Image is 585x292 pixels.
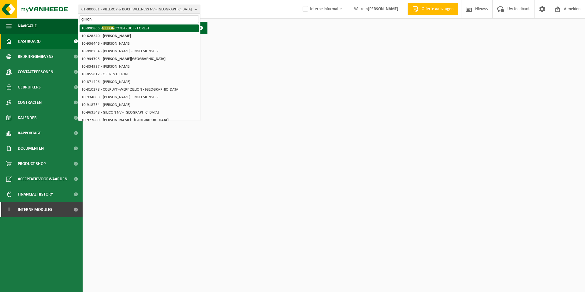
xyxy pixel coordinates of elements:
[80,15,199,23] input: Zoeken naar gekoppelde vestigingen
[368,7,398,11] strong: [PERSON_NAME]
[81,57,166,61] strong: 10-934795 - [PERSON_NAME][GEOGRAPHIC_DATA]
[80,93,199,101] li: 10-934008 - [PERSON_NAME] - INGELMUNSTER
[81,34,131,38] strong: 10-628240 - [PERSON_NAME]
[80,78,199,86] li: 10-871426 - [PERSON_NAME]
[18,49,54,64] span: Bedrijfsgegevens
[18,156,46,171] span: Product Shop
[18,34,41,49] span: Dashboard
[81,118,169,122] strong: 10-977669 - [PERSON_NAME] - [GEOGRAPHIC_DATA]
[18,171,67,187] span: Acceptatievoorwaarden
[81,5,192,14] span: 01-000001 - VILLEROY & BOCH WELLNESS NV - [GEOGRAPHIC_DATA]
[18,18,37,34] span: Navigatie
[80,86,199,93] li: 10-810278 - COLRUYT -WERF ZILLION - [GEOGRAPHIC_DATA]
[80,70,199,78] li: 10-855812 - OFFRES GILLON
[18,80,41,95] span: Gebruikers
[80,40,199,47] li: 10-936446 - [PERSON_NAME]
[80,101,199,109] li: 10-918754 - [PERSON_NAME]
[18,141,44,156] span: Documenten
[78,5,200,14] button: 01-000001 - VILLEROY & BOCH WELLNESS NV - [GEOGRAPHIC_DATA]
[80,24,199,32] li: 10-990866 - CONSTRUCT - FOREST
[80,63,199,70] li: 10-834997 - [PERSON_NAME]
[18,95,42,110] span: Contracten
[408,3,458,15] a: Offerte aanvragen
[420,6,455,12] span: Offerte aanvragen
[18,110,37,125] span: Kalender
[301,5,342,14] label: Interne informatie
[18,64,53,80] span: Contactpersonen
[18,202,52,217] span: Interne modules
[18,187,53,202] span: Financial History
[102,26,114,30] span: GILLION
[80,47,199,55] li: 10-990234 - [PERSON_NAME] - INGELMUNSTER
[80,109,199,116] li: 10-963548 - GILICON NV - [GEOGRAPHIC_DATA]
[6,202,12,217] span: I
[18,125,41,141] span: Rapportage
